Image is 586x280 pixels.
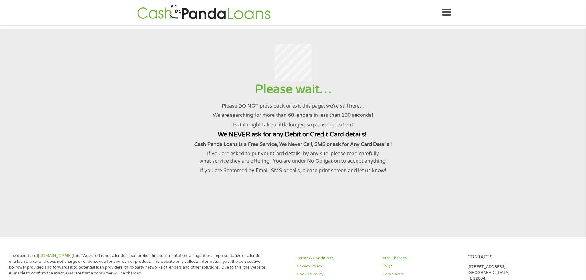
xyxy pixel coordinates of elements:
h1: Please wait… [7,81,578,97]
a: APR Charges [382,255,460,261]
h4: Contacts [468,254,546,260]
p: Please DO NOT press back or exit this page, we’re still here… [7,102,578,110]
img: GetLoanNow Logo [135,4,273,21]
p: We are searching for more than 60 lenders in less than 100 seconds! [7,112,578,119]
a: Privacy Policy [297,263,375,269]
strong: We NEVER ask for any Debit or Credit Card details! [218,131,367,138]
p: If you are asked to put your Card details, by any site, please read carefully what service they a... [7,150,578,165]
a: Terms & Conditions [297,255,375,261]
a: [DOMAIN_NAME] [38,253,72,258]
p: If you are Spammed by Email, SMS or calls, please print screen and let us know! [7,167,578,174]
p: The operator of (this “Website”) is not a lender, loan broker, financial institution, an agent or... [9,253,265,276]
a: Cookies Policy [297,271,375,277]
p: But it might take a little longer, so please be patient [7,121,578,128]
a: Complaints [382,271,460,277]
a: FAQs [382,263,460,269]
strong: Cash Panda Loans is a Free Service, We Never Call, SMS or ask for Any Card Details ! [194,141,392,148]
